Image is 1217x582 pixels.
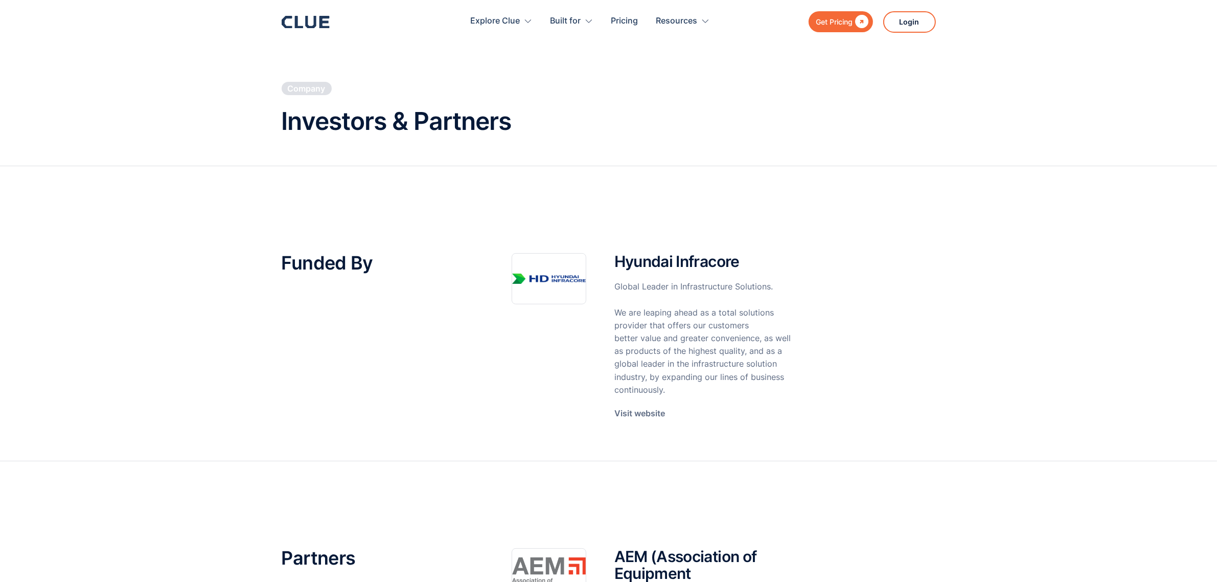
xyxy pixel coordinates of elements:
[512,253,586,304] img: Image showing Hyundai Infracore logo.
[656,5,710,37] div: Resources
[471,5,520,37] div: Explore Clue
[614,280,792,396] p: Global Leader in Infrastructure Solutions. We are leaping ahead as a total solutions provider tha...
[614,407,665,420] a: Visit website
[614,253,792,270] h2: Hyundai Infracore
[656,5,698,37] div: Resources
[471,5,533,37] div: Explore Clue
[282,82,332,95] a: Company
[288,83,326,94] div: Company
[1034,440,1217,582] iframe: Chat Widget
[611,5,638,37] a: Pricing
[282,253,481,274] h2: Funded By
[282,548,481,569] h2: Partners
[282,108,936,135] h1: Investors & Partners
[550,5,581,37] div: Built for
[809,11,873,32] a: Get Pricing
[550,5,593,37] div: Built for
[883,11,936,33] a: Login
[816,15,853,28] div: Get Pricing
[853,15,869,28] div: 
